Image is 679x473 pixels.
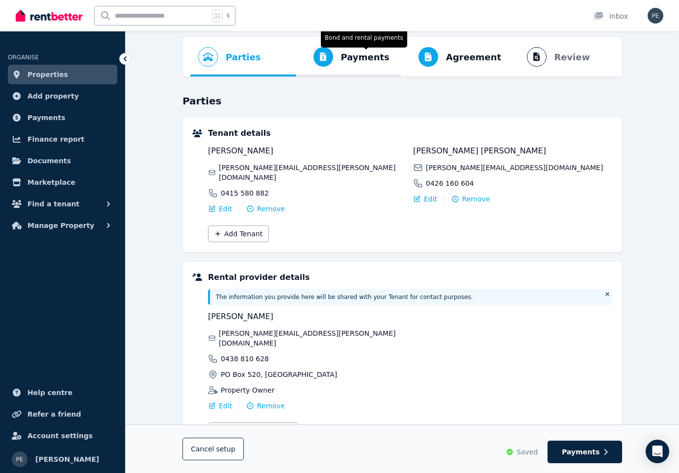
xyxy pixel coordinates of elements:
[246,401,285,411] button: Remove
[183,438,244,460] button: Cancelsetup
[451,194,490,204] button: Remove
[216,293,599,301] p: The information you provide here will be shared with your Tenant for contact purposes.
[27,112,65,124] span: Payments
[208,272,612,283] h5: Rental provider details
[8,65,117,84] a: Properties
[462,194,490,204] span: Remove
[27,430,93,442] span: Account settings
[413,194,437,204] button: Edit
[321,28,407,48] span: Bond and rental payments
[216,444,235,454] span: setup
[8,404,117,424] a: Refer a friend
[208,311,407,323] span: [PERSON_NAME]
[238,401,240,411] span: |
[594,11,628,21] div: Inbox
[646,440,669,463] div: Open Intercom Messenger
[35,453,99,465] span: [PERSON_NAME]
[341,50,390,64] span: Payments
[27,220,94,231] span: Manage Property
[296,37,397,76] button: PaymentsBond and rental payments
[401,37,509,76] button: Agreement
[208,204,232,214] button: Edit
[192,274,202,281] img: Rental providers
[208,401,232,411] button: Edit
[8,383,117,402] a: Help centre
[190,37,268,76] button: Parties
[221,370,337,379] span: PO Box 520, [GEOGRAPHIC_DATA]
[517,447,538,457] span: Saved
[27,176,75,188] span: Marketplace
[8,426,117,446] a: Account settings
[8,54,39,61] span: ORGANISE
[562,447,600,457] span: Payments
[257,204,285,214] span: Remove
[27,408,81,420] span: Refer a friend
[27,90,79,102] span: Add property
[27,155,71,167] span: Documents
[208,225,269,242] button: Add Tenant
[219,401,232,411] span: Edit
[413,145,612,157] span: [PERSON_NAME] [PERSON_NAME]
[238,204,240,214] span: |
[8,151,117,171] a: Documents
[16,8,82,23] img: RentBetter
[183,37,622,76] nav: Progress
[8,194,117,214] button: Find a tenant
[426,163,603,173] span: [PERSON_NAME][EMAIL_ADDRESS][DOMAIN_NAME]
[27,198,79,210] span: Find a tenant
[257,401,285,411] span: Remove
[221,188,269,198] span: 0415 580 882
[227,12,230,20] span: k
[8,129,117,149] a: Finance report
[219,163,407,182] span: [PERSON_NAME][EMAIL_ADDRESS][PERSON_NAME][DOMAIN_NAME]
[221,354,269,364] span: 0438 810 628
[191,445,235,453] span: Cancel
[548,441,622,463] button: Payments
[648,8,663,24] img: Paul Ewart
[27,133,84,145] span: Finance report
[8,86,117,106] a: Add property
[27,387,73,398] span: Help centre
[208,127,612,139] h5: Tenant details
[446,50,501,64] span: Agreement
[443,194,445,204] span: |
[208,423,298,439] button: Add Rental Provider
[219,204,232,214] span: Edit
[27,69,68,80] span: Properties
[426,178,474,188] span: 0426 160 604
[8,216,117,235] button: Manage Property
[8,108,117,127] a: Payments
[8,173,117,192] a: Marketplace
[12,451,27,467] img: Paul Ewart
[226,50,261,64] span: Parties
[183,94,622,108] h3: Parties
[208,145,407,157] span: [PERSON_NAME]
[424,194,437,204] span: Edit
[221,385,274,395] span: Property Owner
[246,204,285,214] button: Remove
[219,328,407,348] span: [PERSON_NAME][EMAIL_ADDRESS][PERSON_NAME][DOMAIN_NAME]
